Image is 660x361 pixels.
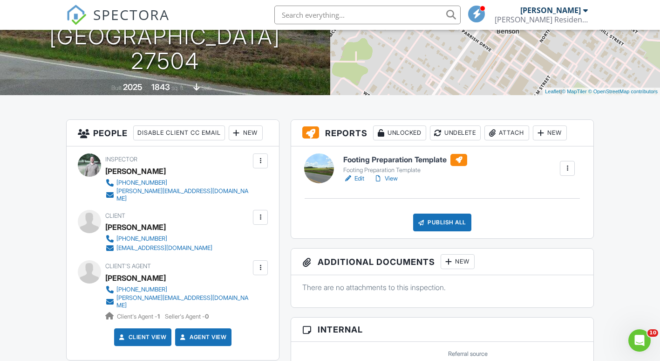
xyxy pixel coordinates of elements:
[545,89,560,94] a: Leaflet
[171,84,184,91] span: sq. ft.
[105,263,151,270] span: Client's Agent
[66,13,170,32] a: SPECTORA
[105,234,212,243] a: [PHONE_NUMBER]
[562,89,587,94] a: © MapTiler
[116,187,251,202] div: [PERSON_NAME][EMAIL_ADDRESS][DOMAIN_NAME]
[413,214,471,231] div: Publish All
[201,84,211,91] span: slab
[116,179,167,187] div: [PHONE_NUMBER]
[628,329,651,352] iframe: Intercom live chat
[484,125,529,140] div: Attach
[151,82,170,92] div: 1843
[111,84,122,91] span: Built
[647,329,658,337] span: 10
[117,333,167,342] a: Client View
[133,125,225,140] div: Disable Client CC Email
[291,318,593,342] h3: Internal
[105,243,212,253] a: [EMAIL_ADDRESS][DOMAIN_NAME]
[205,313,209,320] strong: 0
[343,154,467,166] h6: Footing Preparation Template
[495,15,588,24] div: Kurtz Residential, LLC
[117,313,161,320] span: Client's Agent -
[229,125,263,140] div: New
[448,350,488,358] label: Referral source
[533,125,567,140] div: New
[343,174,364,183] a: Edit
[116,244,212,252] div: [EMAIL_ADDRESS][DOMAIN_NAME]
[116,294,251,309] div: [PERSON_NAME][EMAIL_ADDRESS][DOMAIN_NAME]
[165,313,209,320] span: Seller's Agent -
[373,125,426,140] div: Unlocked
[543,88,660,96] div: |
[116,286,167,293] div: [PHONE_NUMBER]
[67,120,279,146] h3: People
[105,285,251,294] a: [PHONE_NUMBER]
[291,249,593,275] h3: Additional Documents
[441,254,475,269] div: New
[520,6,581,15] div: [PERSON_NAME]
[116,235,167,243] div: [PHONE_NUMBER]
[105,156,137,163] span: Inspector
[157,313,160,320] strong: 1
[123,82,143,92] div: 2025
[105,164,166,178] div: [PERSON_NAME]
[66,5,87,25] img: The Best Home Inspection Software - Spectora
[105,178,251,187] a: [PHONE_NUMBER]
[105,294,251,309] a: [PERSON_NAME][EMAIL_ADDRESS][DOMAIN_NAME]
[302,282,582,292] p: There are no attachments to this inspection.
[178,333,226,342] a: Agent View
[105,212,125,219] span: Client
[105,271,166,285] a: [PERSON_NAME]
[291,120,593,146] h3: Reports
[430,125,481,140] div: Undelete
[588,89,658,94] a: © OpenStreetMap contributors
[374,174,398,183] a: View
[93,5,170,24] span: SPECTORA
[343,167,467,174] div: Footing Preparation Template
[274,6,461,24] input: Search everything...
[105,220,166,234] div: [PERSON_NAME]
[343,154,467,174] a: Footing Preparation Template Footing Preparation Template
[105,187,251,202] a: [PERSON_NAME][EMAIL_ADDRESS][DOMAIN_NAME]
